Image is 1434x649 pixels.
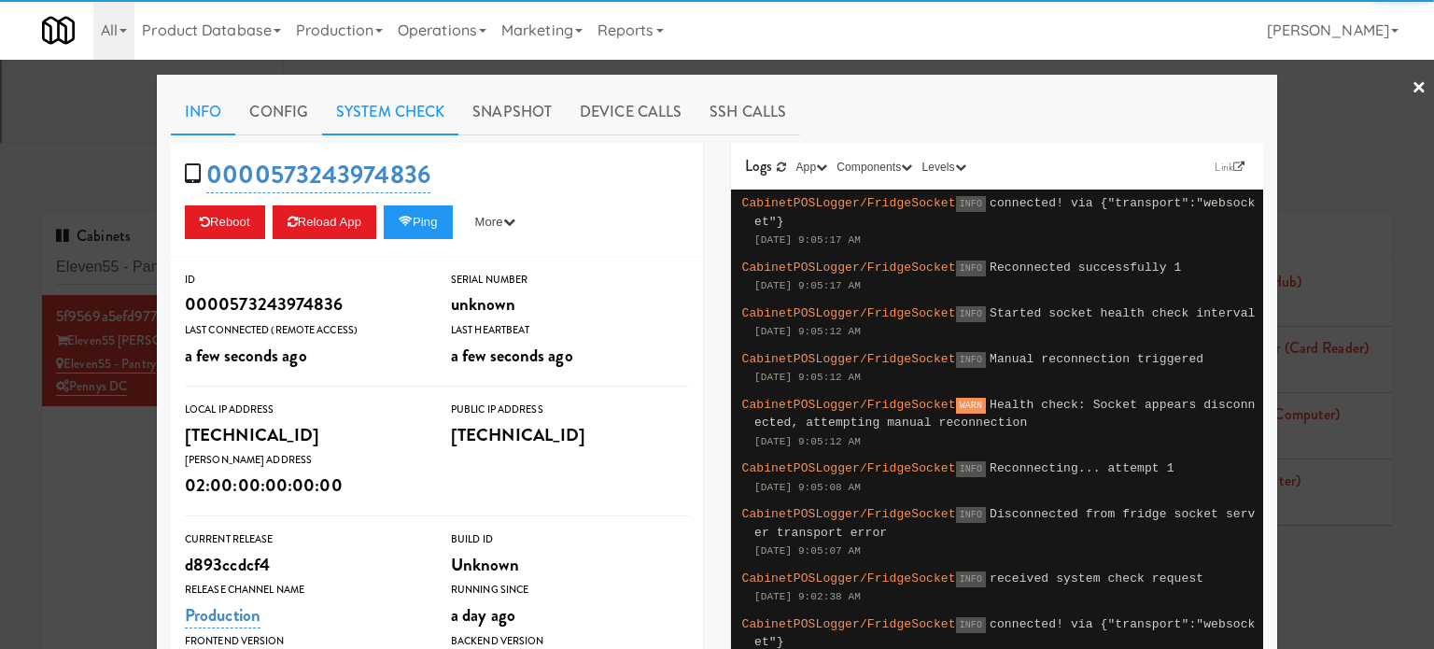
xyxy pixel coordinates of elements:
span: INFO [956,507,986,523]
div: Running Since [451,581,689,600]
span: Logs [745,155,772,176]
span: [DATE] 9:05:17 AM [754,234,861,246]
a: Device Calls [566,89,696,135]
button: App [792,158,833,176]
span: INFO [956,571,986,587]
a: Production [185,602,260,628]
span: WARN [956,398,986,414]
div: [TECHNICAL_ID] [185,419,423,451]
img: Micromart [42,14,75,47]
div: Unknown [451,549,689,581]
span: Reconnected successfully 1 [990,261,1181,275]
a: Config [235,89,322,135]
span: [DATE] 9:05:12 AM [754,326,861,337]
span: CabinetPOSLogger/FridgeSocket [742,398,956,412]
a: 0000573243974836 [206,157,430,193]
div: Last Heartbeat [451,321,689,340]
a: System Check [322,89,458,135]
div: Release Channel Name [185,581,423,600]
div: [TECHNICAL_ID] [451,419,689,451]
span: Disconnected from fridge socket server transport error [754,507,1256,540]
a: Info [171,89,235,135]
div: Current Release [185,530,423,549]
span: CabinetPOSLogger/FridgeSocket [742,461,956,475]
span: Reconnecting... attempt 1 [990,461,1174,475]
a: × [1412,60,1427,118]
span: Started socket health check interval [990,306,1255,320]
span: INFO [956,352,986,368]
span: CabinetPOSLogger/FridgeSocket [742,261,956,275]
span: CabinetPOSLogger/FridgeSocket [742,196,956,210]
div: Public IP Address [451,401,689,419]
a: Snapshot [458,89,566,135]
div: Last Connected (Remote Access) [185,321,423,340]
span: [DATE] 9:02:38 AM [754,591,861,602]
div: [PERSON_NAME] Address [185,451,423,470]
span: [DATE] 9:05:17 AM [754,280,861,291]
span: CabinetPOSLogger/FridgeSocket [742,352,956,366]
span: Health check: Socket appears disconnected, attempting manual reconnection [754,398,1256,430]
span: received system check request [990,571,1203,586]
span: Manual reconnection triggered [990,352,1203,366]
div: 0000573243974836 [185,289,423,320]
button: Levels [917,158,970,176]
span: INFO [956,196,986,212]
span: connected! via {"transport":"websocket"} [754,196,1256,229]
button: Ping [384,205,453,239]
div: Local IP Address [185,401,423,419]
div: Build Id [451,530,689,549]
a: Link [1210,158,1249,176]
span: [DATE] 9:05:07 AM [754,545,861,557]
span: CabinetPOSLogger/FridgeSocket [742,571,956,586]
a: SSH Calls [696,89,800,135]
span: CabinetPOSLogger/FridgeSocket [742,617,956,631]
span: a few seconds ago [451,343,573,368]
div: 02:00:00:00:00:00 [185,470,423,501]
span: INFO [956,306,986,322]
span: a day ago [451,602,515,628]
span: INFO [956,617,986,633]
div: ID [185,271,423,289]
div: d893ccdcf4 [185,549,423,581]
button: More [460,205,530,239]
span: INFO [956,461,986,477]
span: [DATE] 9:05:12 AM [754,372,861,383]
span: CabinetPOSLogger/FridgeSocket [742,306,956,320]
button: Components [832,158,917,176]
span: [DATE] 9:05:08 AM [754,482,861,493]
div: unknown [451,289,689,320]
button: Reload App [273,205,376,239]
span: [DATE] 9:05:12 AM [754,436,861,447]
span: a few seconds ago [185,343,307,368]
span: CabinetPOSLogger/FridgeSocket [742,507,956,521]
span: INFO [956,261,986,276]
div: Serial Number [451,271,689,289]
button: Reboot [185,205,265,239]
